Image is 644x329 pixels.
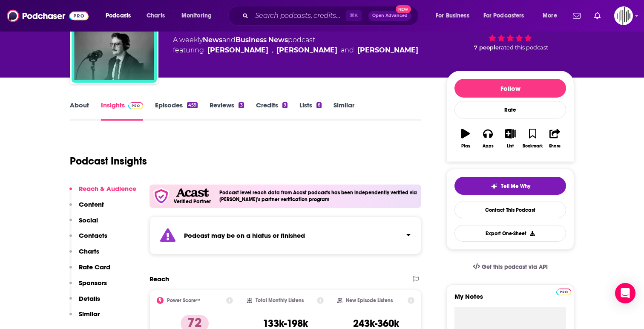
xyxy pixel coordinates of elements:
[175,9,223,23] button: open menu
[299,101,322,121] a: Lists6
[615,283,635,303] div: Open Intercom Messenger
[187,102,198,108] div: 459
[79,247,99,255] p: Charts
[333,101,354,121] a: Similar
[591,9,604,23] a: Show notifications dropdown
[181,10,212,22] span: Monitoring
[176,188,208,197] img: Acast
[466,257,555,277] a: Get this podcast via API
[100,9,142,23] button: open menu
[79,263,110,271] p: Rate Card
[219,190,418,202] h4: Podcast level reach data from Acast podcasts has been independently verified via [PERSON_NAME]'s ...
[454,177,566,195] button: tell me why sparkleTell Me Why
[256,297,304,303] h2: Total Monthly Listens
[252,9,346,23] input: Search podcasts, credits, & more...
[341,45,354,55] span: and
[210,101,244,121] a: Reviews3
[477,123,499,154] button: Apps
[79,279,107,287] p: Sponsors
[79,231,107,240] p: Contacts
[454,123,477,154] button: Play
[174,199,211,204] h5: Verified Partner
[184,231,305,240] strong: Podcast may be on a hiatus or finished
[106,10,131,22] span: Podcasts
[543,10,557,22] span: More
[147,10,165,22] span: Charts
[454,79,566,98] button: Follow
[372,14,408,18] span: Open Advanced
[282,102,287,108] div: 9
[346,297,393,303] h2: New Episode Listens
[167,297,200,303] h2: Power Score™
[396,5,411,13] span: New
[569,9,584,23] a: Show notifications dropdown
[69,200,104,216] button: Content
[203,36,222,44] a: News
[454,101,566,118] div: Rate
[7,8,89,24] img: Podchaser - Follow, Share and Rate Podcasts
[70,101,89,121] a: About
[79,200,104,208] p: Content
[236,36,288,44] a: Business News
[346,10,362,21] span: ⌘ K
[149,275,169,283] h2: Reach
[316,102,322,108] div: 6
[614,6,633,25] img: User Profile
[207,45,268,55] div: [PERSON_NAME]
[69,185,136,200] button: Reach & Audience
[483,10,524,22] span: For Podcasters
[499,123,521,154] button: List
[236,6,427,26] div: Search podcasts, credits, & more...
[549,144,561,149] div: Share
[155,101,198,121] a: Episodes459
[69,216,98,232] button: Social
[222,36,236,44] span: and
[69,263,110,279] button: Rate Card
[614,6,633,25] span: Logged in as gpg2
[79,216,98,224] p: Social
[173,45,418,55] span: featuring
[70,155,147,167] h1: Podcast Insights
[474,44,499,51] span: 7 people
[69,310,100,326] button: Similar
[173,35,418,55] div: A weekly podcast
[368,11,411,21] button: Open AdvancedNew
[521,123,543,154] button: Bookmark
[614,6,633,25] button: Show profile menu
[79,310,100,318] p: Similar
[499,44,548,51] span: rated this podcast
[556,287,571,295] a: Pro website
[101,101,143,121] a: InsightsPodchaser Pro
[556,289,571,295] img: Podchaser Pro
[436,10,469,22] span: For Business
[501,183,530,190] span: Tell Me Why
[544,123,566,154] button: Share
[141,9,170,23] a: Charts
[239,102,244,108] div: 3
[483,144,494,149] div: Apps
[69,231,107,247] button: Contacts
[491,183,497,190] img: tell me why sparkle
[507,144,514,149] div: List
[79,185,136,193] p: Reach & Audience
[128,102,143,109] img: Podchaser Pro
[276,45,337,55] div: [PERSON_NAME]
[69,247,99,263] button: Charts
[478,9,537,23] button: open menu
[454,292,566,307] label: My Notes
[79,294,100,303] p: Details
[461,144,470,149] div: Play
[153,188,170,205] img: verfied icon
[454,225,566,242] button: Export One-Sheet
[357,45,418,55] div: [PERSON_NAME]
[149,216,421,254] section: Click to expand status details
[482,263,548,271] span: Get this podcast via API
[256,101,287,121] a: Credits9
[454,202,566,218] a: Contact This Podcast
[523,144,543,149] div: Bookmark
[69,294,100,310] button: Details
[537,9,568,23] button: open menu
[272,45,273,55] span: ,
[430,9,480,23] button: open menu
